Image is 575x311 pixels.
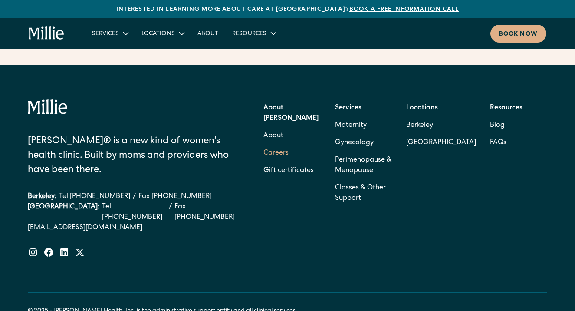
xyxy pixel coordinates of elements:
strong: Locations [406,105,438,112]
a: [GEOGRAPHIC_DATA] [406,134,476,152]
a: Gynecology [335,134,374,152]
a: About [263,127,283,145]
strong: Services [335,105,361,112]
a: Book a free information call [349,7,459,13]
div: Berkeley: [28,192,56,202]
a: Perimenopause & Menopause [335,152,392,179]
div: Services [85,26,135,40]
a: Tel [PHONE_NUMBER] [59,192,130,202]
a: Fax [PHONE_NUMBER] [138,192,212,202]
div: / [169,202,172,223]
div: Locations [135,26,191,40]
div: Book now [499,30,538,39]
div: [GEOGRAPHIC_DATA]: [28,202,99,223]
a: [EMAIL_ADDRESS][DOMAIN_NAME] [28,223,240,233]
div: Resources [232,30,266,39]
a: Gift certificates [263,162,314,179]
a: Careers [263,145,289,162]
a: Classes & Other Support [335,179,392,207]
a: Fax [PHONE_NUMBER] [174,202,240,223]
strong: Resources [490,105,522,112]
div: Resources [225,26,282,40]
div: Services [92,30,119,39]
a: Tel [PHONE_NUMBER] [102,202,166,223]
div: [PERSON_NAME]® is a new kind of women's health clinic. Built by moms and providers who have been ... [28,135,232,178]
a: Book now [490,25,546,43]
div: / [133,192,136,202]
div: Locations [141,30,175,39]
a: About [191,26,225,40]
a: Maternity [335,117,367,134]
a: home [29,26,64,40]
a: FAQs [490,134,506,152]
a: Berkeley [406,117,476,134]
strong: About [PERSON_NAME] [263,105,319,122]
a: Blog [490,117,505,134]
